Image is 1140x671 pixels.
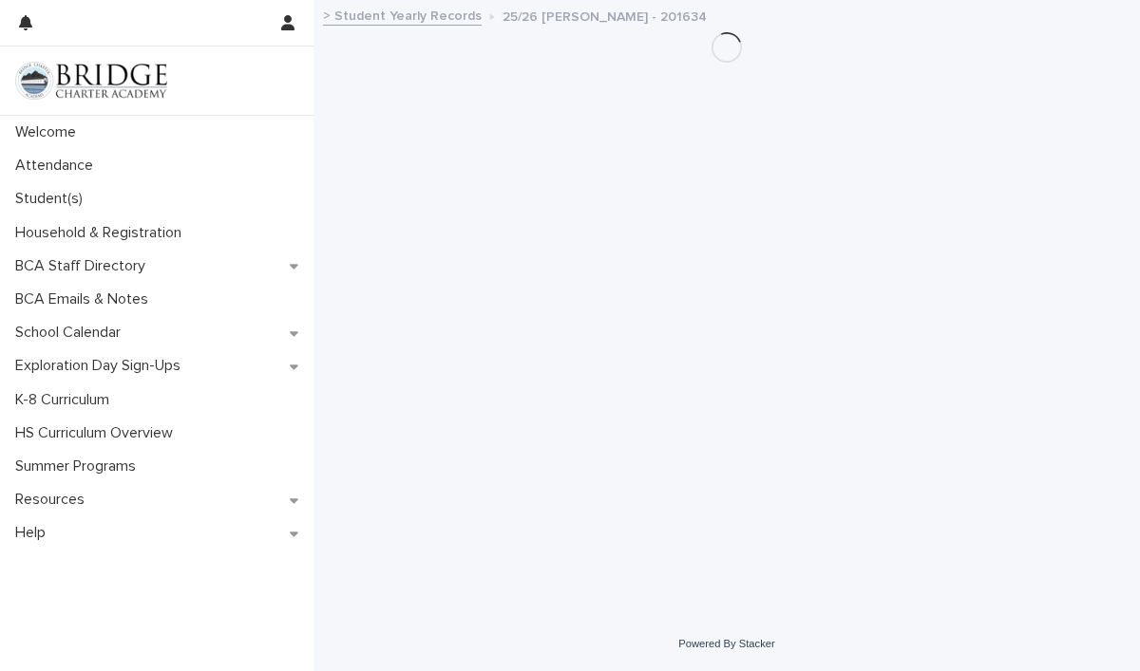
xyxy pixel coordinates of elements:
[8,324,136,342] p: School Calendar
[8,524,61,542] p: Help
[8,123,91,141] p: Welcome
[8,257,161,275] p: BCA Staff Directory
[503,5,707,26] p: 25/26 [PERSON_NAME] - 201634
[8,424,188,442] p: HS Curriculum Overview
[8,391,124,409] p: K-8 Curriculum
[323,4,482,26] a: > Student Yearly Records
[8,457,151,475] p: Summer Programs
[8,157,108,175] p: Attendance
[8,491,100,509] p: Resources
[8,290,163,308] p: BCA Emails & Notes
[15,62,167,100] img: V1C1m3IdTEidaUdm9Hs0
[678,638,774,649] a: Powered By Stacker
[8,224,197,242] p: Household & Registration
[8,357,196,375] p: Exploration Day Sign-Ups
[8,190,98,208] p: Student(s)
